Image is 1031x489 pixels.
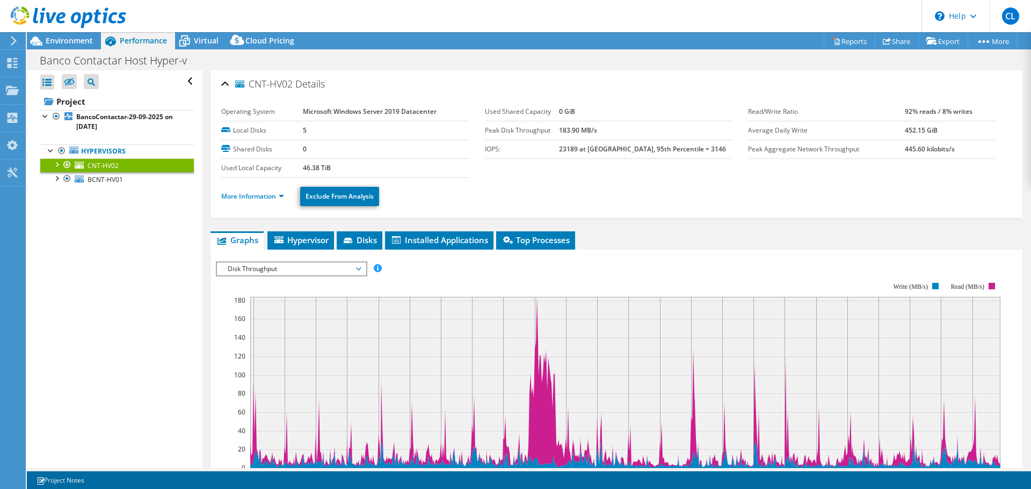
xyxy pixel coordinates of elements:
[303,144,307,154] b: 0
[76,112,173,131] b: BancoContactar-29-09-2025 on [DATE]
[238,426,245,435] text: 40
[303,107,437,116] b: Microsoft Windows Server 2019 Datacenter
[303,126,307,135] b: 5
[1002,8,1019,25] span: CL
[40,172,194,186] a: BCNT-HV01
[88,175,123,184] span: BCNT-HV01
[273,235,329,245] span: Hypervisor
[216,235,258,245] span: Graphs
[748,125,904,136] label: Average Daily Write
[748,106,904,117] label: Read/Write Ratio
[242,463,245,472] text: 0
[303,163,331,172] b: 46.38 TiB
[390,235,488,245] span: Installed Applications
[918,33,968,49] a: Export
[234,314,245,323] text: 160
[40,93,194,110] a: Project
[502,235,570,245] span: Top Processes
[221,192,284,201] a: More Information
[40,144,194,158] a: Hypervisors
[234,370,245,379] text: 100
[748,144,904,155] label: Peak Aggregate Network Throughput
[29,473,92,487] a: Project Notes
[559,126,597,135] b: 183.90 MB/s
[905,144,955,154] b: 445.60 kilobits/s
[222,262,360,275] span: Disk Throughput
[245,35,294,46] span: Cloud Pricing
[221,144,302,155] label: Shared Disks
[342,235,377,245] span: Disks
[300,187,379,206] a: Exclude From Analysis
[40,158,194,172] a: CNT-HV02
[234,296,245,305] text: 180
[221,163,302,173] label: Used Local Capacity
[238,407,245,417] text: 60
[238,444,245,454] text: 20
[194,35,219,46] span: Virtual
[935,11,945,21] svg: \n
[295,77,325,90] span: Details
[235,79,293,90] span: CNT-HV02
[905,107,972,116] b: 92% reads / 8% writes
[221,125,302,136] label: Local Disks
[968,33,1018,49] a: More
[234,352,245,361] text: 120
[485,144,559,155] label: IOPS:
[485,106,559,117] label: Used Shared Capacity
[40,110,194,134] a: BancoContactar-29-09-2025 on [DATE]
[824,33,875,49] a: Reports
[894,283,928,290] text: Write (MB/s)
[238,389,245,398] text: 80
[951,283,984,290] text: Read (MB/s)
[559,144,726,154] b: 23189 at [GEOGRAPHIC_DATA], 95th Percentile = 3146
[120,35,167,46] span: Performance
[88,161,119,170] span: CNT-HV02
[905,126,938,135] b: 452.15 GiB
[221,106,302,117] label: Operating System
[559,107,575,116] b: 0 GiB
[35,55,204,67] h1: Banco Contactar Host Hyper-v
[875,33,919,49] a: Share
[485,125,559,136] label: Peak Disk Throughput
[234,333,245,342] text: 140
[46,35,93,46] span: Environment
